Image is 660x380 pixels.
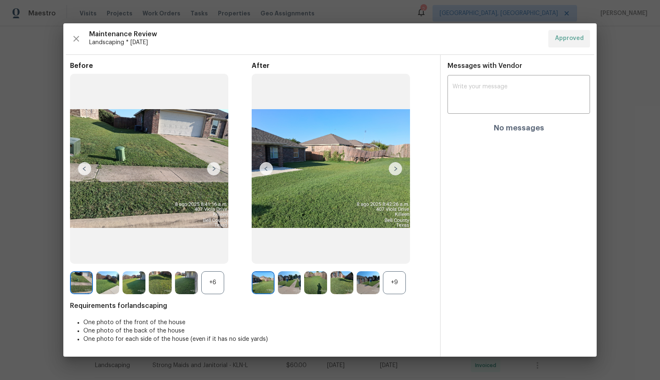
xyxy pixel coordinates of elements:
h4: No messages [494,124,544,132]
span: After [252,62,433,70]
li: One photo for each side of the house (even if it has no side yards) [83,335,433,343]
li: One photo of the back of the house [83,327,433,335]
img: left-chevron-button-url [260,162,273,175]
div: +6 [201,271,224,294]
li: One photo of the front of the house [83,318,433,327]
span: Landscaping * [DATE] [89,38,542,47]
img: right-chevron-button-url [389,162,402,175]
img: right-chevron-button-url [207,162,220,175]
span: Maintenance Review [89,30,542,38]
span: Before [70,62,252,70]
span: Requirements for landscaping [70,302,433,310]
img: left-chevron-button-url [78,162,91,175]
div: +9 [383,271,406,294]
span: Messages with Vendor [447,62,522,69]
